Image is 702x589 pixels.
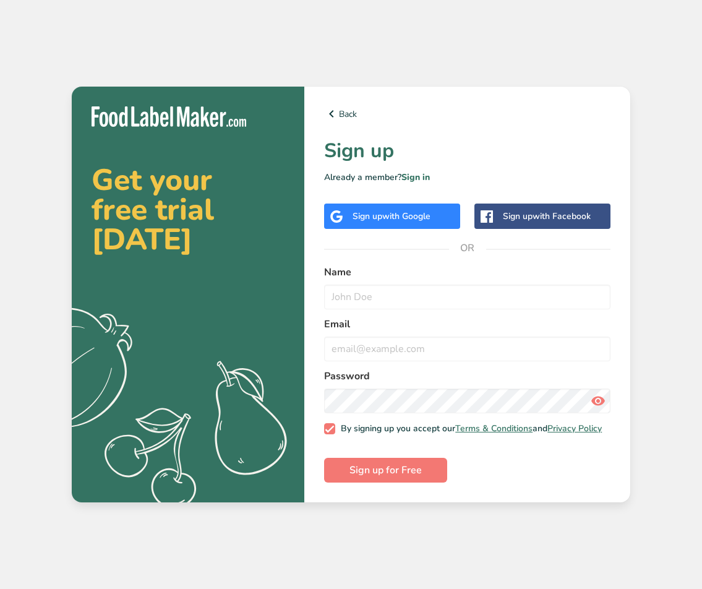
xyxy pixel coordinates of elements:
span: with Google [382,210,430,222]
span: Sign up for Free [349,463,422,478]
span: with Facebook [533,210,591,222]
label: Name [324,265,610,280]
input: John Doe [324,285,610,309]
h2: Get your free trial [DATE] [92,165,285,254]
a: Back [324,106,610,121]
img: Food Label Maker [92,106,246,127]
div: Sign up [503,210,591,223]
h1: Sign up [324,136,610,166]
label: Email [324,317,610,332]
a: Terms & Conditions [455,423,533,434]
div: Sign up [353,210,430,223]
button: Sign up for Free [324,458,447,483]
a: Sign in [401,171,430,183]
span: By signing up you accept our and [335,423,602,434]
a: Privacy Policy [547,423,602,434]
input: email@example.com [324,337,610,361]
p: Already a member? [324,171,610,184]
span: OR [449,230,486,267]
label: Password [324,369,610,384]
